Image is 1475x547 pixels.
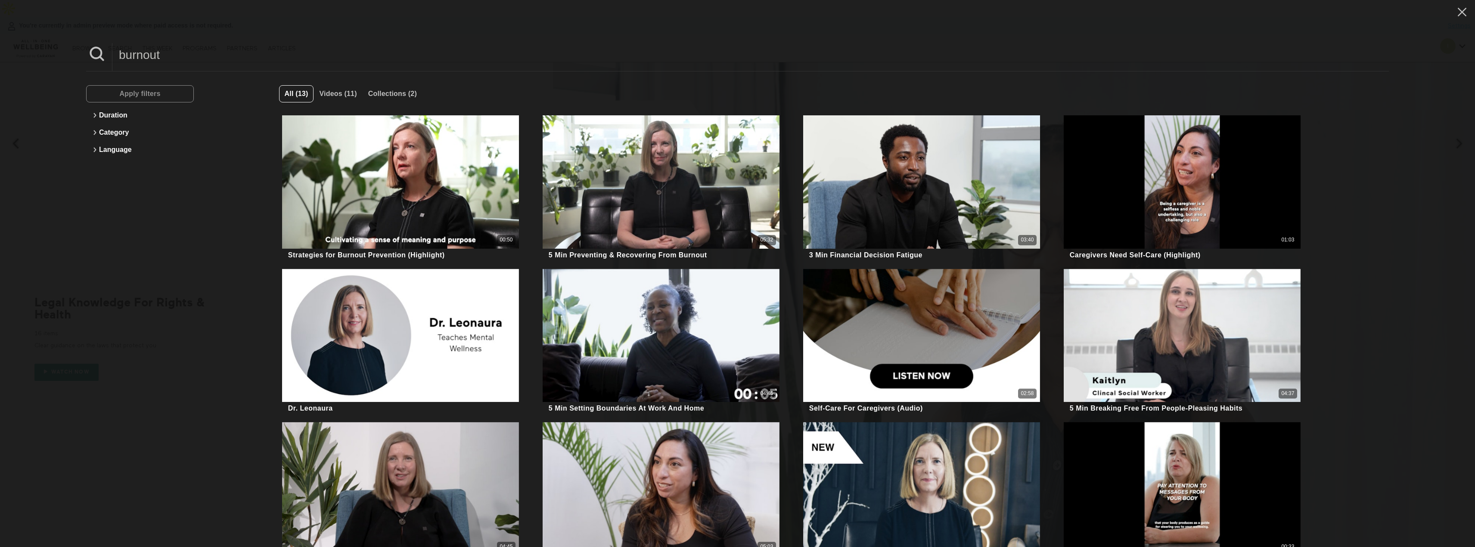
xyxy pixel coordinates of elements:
a: 5 Min Setting Boundaries At Work And Home04:465 Min Setting Boundaries At Work And Home [543,269,779,414]
a: Strategies for Burnout Prevention (Highlight)00:50Strategies for Burnout Prevention (Highlight) [282,115,519,260]
div: 01:03 [1281,236,1294,244]
a: 3 Min Financial Decision Fatigue03:403 Min Financial Decision Fatigue [803,115,1040,260]
div: Dr. Leonaura [288,404,333,412]
a: 5 Min Preventing & Recovering From Burnout05:325 Min Preventing & Recovering From Burnout [543,115,779,260]
a: Self-Care For Caregivers (Audio)02:58Self-Care For Caregivers (Audio) [803,269,1040,414]
button: Language [90,141,189,158]
div: 04:37 [1281,390,1294,397]
span: Videos (11) [319,90,357,97]
div: 5 Min Setting Boundaries At Work And Home [549,404,704,412]
button: Duration [90,107,189,124]
a: Caregivers Need Self-Care (Highlight)01:03Caregivers Need Self-Care (Highlight) [1064,115,1301,260]
input: Search [112,43,1389,67]
button: Collections (2) [363,85,422,102]
div: Strategies for Burnout Prevention (Highlight) [288,251,445,259]
div: 5 Min Breaking Free From People-Pleasing Habits [1070,404,1242,412]
span: Collections (2) [368,90,417,97]
div: Self-Care For Caregivers (Audio) [809,404,923,412]
a: 5 Min Breaking Free From People-Pleasing Habits04:375 Min Breaking Free From People-Pleasing Habits [1064,269,1301,414]
div: Caregivers Need Self-Care (Highlight) [1070,251,1201,259]
button: All (13) [279,85,314,102]
div: 05:32 [760,236,773,244]
div: 03:40 [1021,236,1034,244]
div: 04:46 [760,390,773,397]
span: All (13) [285,90,308,97]
button: Videos (11) [314,85,362,102]
div: 5 Min Preventing & Recovering From Burnout [549,251,707,259]
div: 02:58 [1021,390,1034,397]
button: Category [90,124,189,141]
div: 00:50 [500,236,512,244]
a: Dr. LeonauraDr. Leonaura [282,269,519,414]
div: 3 Min Financial Decision Fatigue [809,251,922,259]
